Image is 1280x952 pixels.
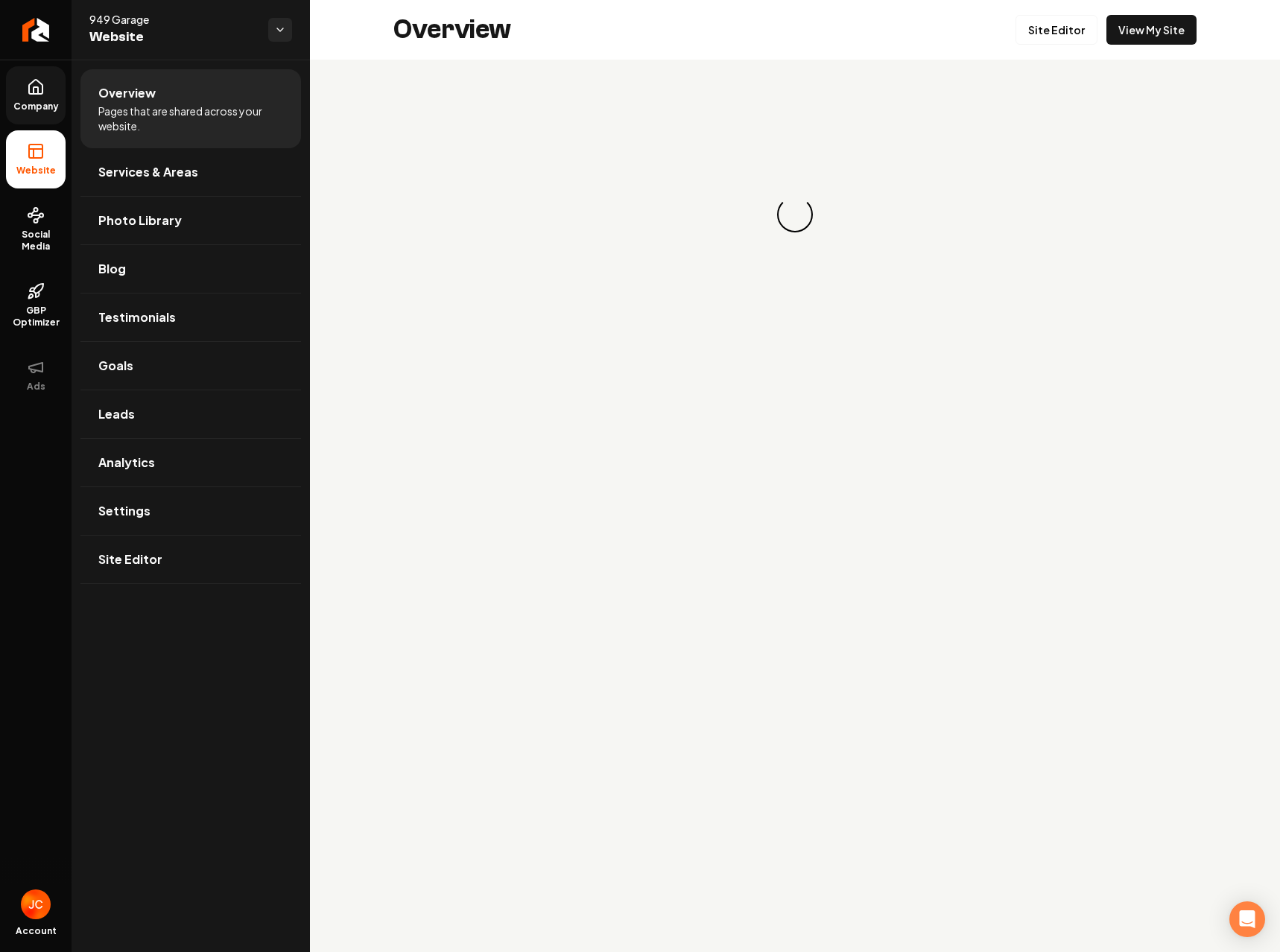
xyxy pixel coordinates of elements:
a: Blog [80,245,301,293]
div: Open Intercom Messenger [1229,901,1265,937]
span: Analytics [98,454,155,472]
span: Website [89,27,256,48]
a: Goals [80,342,301,390]
span: Site Editor [98,550,162,568]
div: Loading [777,197,813,232]
span: Leads [98,405,135,423]
span: Testimonials [98,308,176,326]
a: Social Media [6,194,66,264]
h2: Overview [393,15,511,45]
span: Social Media [6,229,66,253]
span: Goals [98,357,133,375]
span: Account [16,925,57,937]
a: GBP Optimizer [6,270,66,340]
a: Photo Library [80,197,301,244]
span: 949 Garage [89,12,256,27]
a: Testimonials [80,293,301,341]
span: Overview [98,84,156,102]
a: Leads [80,390,301,438]
a: View My Site [1106,15,1197,45]
span: Blog [98,260,126,278]
span: Website [10,165,62,177]
a: Site Editor [1016,15,1097,45]
a: Services & Areas [80,148,301,196]
button: Ads [6,346,66,404]
a: Site Editor [80,536,301,583]
a: Settings [80,487,301,535]
span: Company [7,101,65,112]
a: Company [6,66,66,124]
span: Ads [21,381,51,393]
a: Analytics [80,439,301,486]
img: Rebolt Logo [22,18,50,42]
span: GBP Optimizer [6,305,66,329]
span: Services & Areas [98,163,198,181]
span: Settings [98,502,151,520]
img: Josh Canales [21,889,51,919]
span: Pages that are shared across your website. [98,104,283,133]
button: Open user button [21,889,51,919]
span: Photo Library [98,212,182,229]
